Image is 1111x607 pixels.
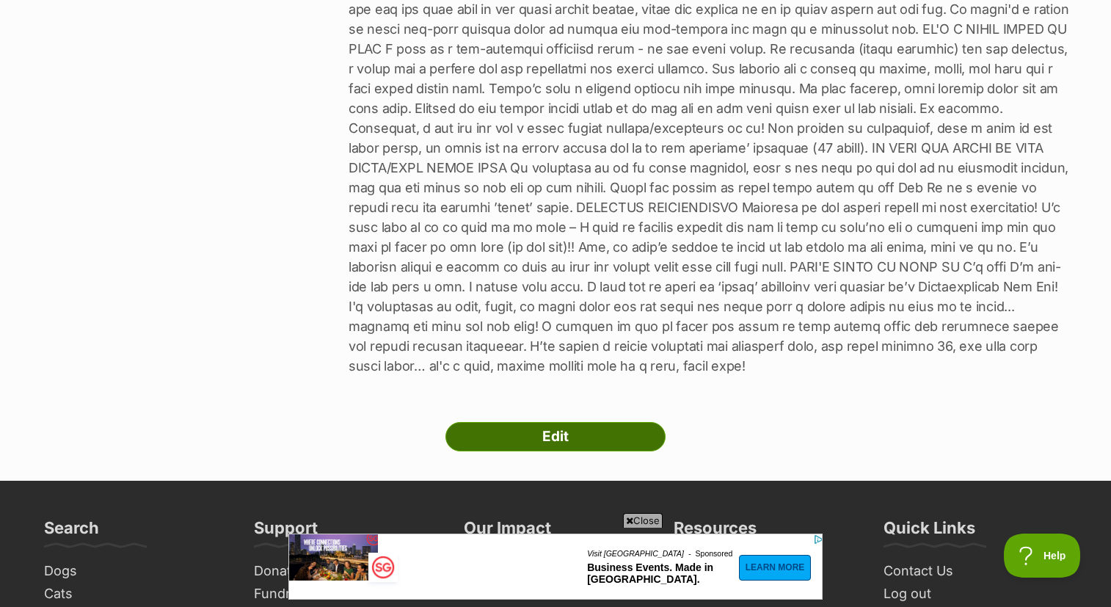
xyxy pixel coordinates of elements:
[407,15,445,25] a: Sponsored
[457,28,517,40] span: Learn More
[464,517,551,547] h3: Our Impact
[38,583,233,606] a: Cats
[445,422,666,451] a: Edit
[299,28,444,53] a: Business Events. Made in [GEOGRAPHIC_DATA].
[878,583,1073,606] a: Log out
[1,1,535,67] a: image
[38,560,233,583] a: Dogs
[254,517,318,547] h3: Support
[288,534,823,600] iframe: Advertisement
[674,517,757,547] h3: Resources
[1004,534,1082,578] iframe: Help Scout Beacon - Open
[44,517,99,547] h3: Search
[299,15,407,25] a: Visit [GEOGRAPHIC_DATA]
[878,560,1073,583] a: Contact Us
[451,21,523,47] a: Learn More
[248,560,443,583] a: Donate
[884,517,975,547] h3: Quick Links
[248,583,443,606] a: Fundraise
[623,513,663,528] span: Close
